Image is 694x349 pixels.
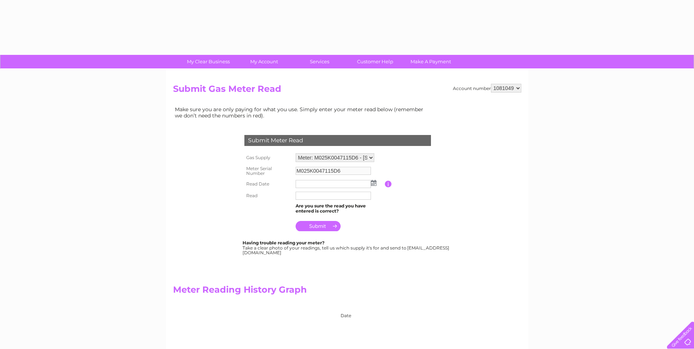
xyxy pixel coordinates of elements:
a: My Account [234,55,294,68]
b: Having trouble reading your meter? [243,240,325,245]
a: Customer Help [345,55,405,68]
img: ... [371,180,376,186]
a: My Clear Business [178,55,239,68]
a: Make A Payment [401,55,461,68]
th: Read Date [243,178,294,190]
th: Gas Supply [243,151,294,164]
h2: Submit Gas Meter Read [173,84,521,98]
a: Services [289,55,350,68]
div: Account number [453,84,521,93]
div: Submit Meter Read [244,135,431,146]
td: Are you sure the read you have entered is correct? [294,202,385,215]
th: Read [243,190,294,202]
td: Make sure you are only paying for what you use. Simply enter your meter read below (remember we d... [173,105,429,120]
th: Meter Serial Number [243,164,294,179]
input: Submit [296,221,341,231]
div: Date [224,306,429,318]
input: Information [385,181,392,187]
div: Take a clear photo of your readings, tell us which supply it's for and send to [EMAIL_ADDRESS][DO... [243,240,450,255]
h2: Meter Reading History Graph [173,285,429,299]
